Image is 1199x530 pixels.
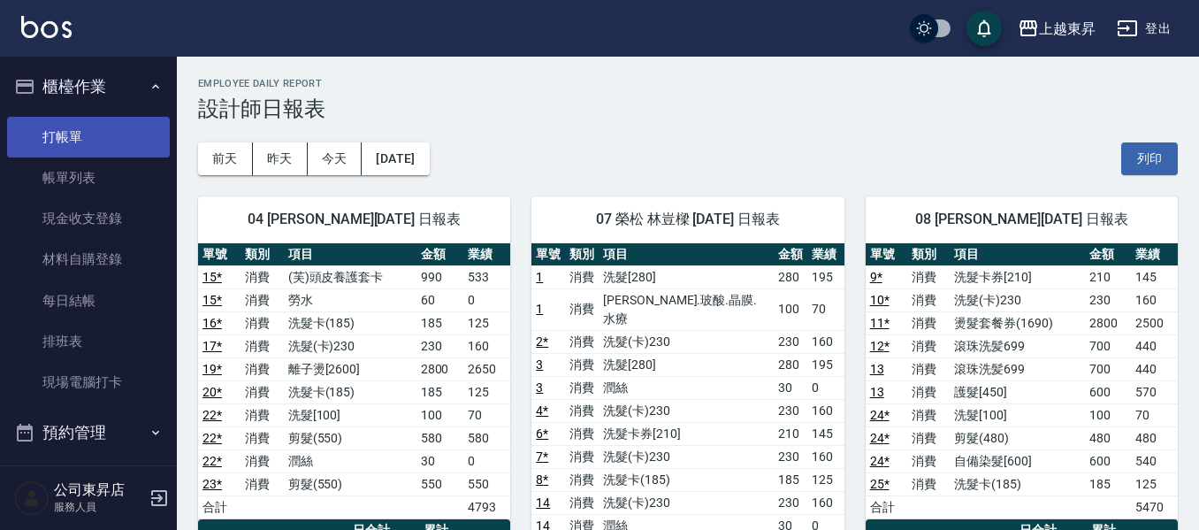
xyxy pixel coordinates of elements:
th: 金額 [1085,243,1132,266]
td: 70 [807,288,844,330]
th: 業績 [807,243,844,266]
td: 5470 [1131,495,1178,518]
p: 服務人員 [54,499,144,515]
td: 550 [416,472,463,495]
td: 185 [416,380,463,403]
td: 125 [463,311,510,334]
td: 消費 [241,357,283,380]
td: 480 [1085,426,1132,449]
td: 消費 [241,288,283,311]
td: 540 [1131,449,1178,472]
th: 單號 [866,243,908,266]
td: 280 [774,265,807,288]
td: 600 [1085,380,1132,403]
td: 230 [774,399,807,422]
td: 潤絲 [599,376,774,399]
th: 類別 [907,243,950,266]
td: 210 [774,422,807,445]
td: 消費 [241,311,283,334]
td: 550 [463,472,510,495]
td: 剪髮(550) [284,426,416,449]
td: 消費 [907,472,950,495]
th: 金額 [416,243,463,266]
td: 160 [463,334,510,357]
td: 230 [1085,288,1132,311]
a: 13 [870,385,884,399]
td: 洗髮卡券[210] [950,265,1085,288]
a: 排班表 [7,321,170,362]
td: 消費 [565,353,599,376]
td: 消費 [241,380,283,403]
td: 700 [1085,357,1132,380]
td: 480 [1131,426,1178,449]
td: 160 [807,491,844,514]
td: 160 [807,399,844,422]
td: 合計 [866,495,908,518]
div: 上越東昇 [1039,18,1096,40]
td: 洗髮[100] [950,403,1085,426]
td: 4793 [463,495,510,518]
button: 今天 [308,142,363,175]
th: 項目 [599,243,774,266]
td: 消費 [565,330,599,353]
td: 洗髮(卡)230 [599,445,774,468]
button: [DATE] [362,142,429,175]
td: 600 [1085,449,1132,472]
td: 230 [774,445,807,468]
td: 消費 [565,288,599,330]
th: 業績 [463,243,510,266]
img: Logo [21,16,72,38]
td: 160 [1131,288,1178,311]
td: 60 [416,288,463,311]
td: 30 [416,449,463,472]
td: 125 [807,468,844,491]
td: 洗髮[100] [284,403,416,426]
a: 材料自購登錄 [7,239,170,280]
td: 230 [416,334,463,357]
td: 護髮[450] [950,380,1085,403]
td: 2500 [1131,311,1178,334]
button: 昨天 [253,142,308,175]
td: 440 [1131,357,1178,380]
td: 195 [807,265,844,288]
td: 210 [1085,265,1132,288]
td: 195 [807,353,844,376]
td: 潤絲 [284,449,416,472]
a: 14 [536,495,550,510]
a: 3 [536,357,543,372]
td: 消費 [907,449,950,472]
td: 消費 [241,265,283,288]
th: 項目 [284,243,416,266]
td: 洗髮(卡)230 [599,491,774,514]
td: 0 [807,376,844,399]
a: 1 [536,270,543,284]
a: 現金收支登錄 [7,198,170,239]
a: 1 [536,302,543,316]
h3: 設計師日報表 [198,96,1178,121]
td: 洗髮(卡)230 [950,288,1085,311]
td: 2800 [416,357,463,380]
td: 145 [807,422,844,445]
td: 125 [1131,472,1178,495]
img: Person [14,480,50,516]
td: 2800 [1085,311,1132,334]
td: 消費 [565,265,599,288]
td: 自備染髮[600] [950,449,1085,472]
a: 3 [536,380,543,395]
td: 洗髮卡(185) [284,311,416,334]
th: 單號 [198,243,241,266]
td: 消費 [907,357,950,380]
td: 0 [463,449,510,472]
td: 125 [463,380,510,403]
td: 30 [774,376,807,399]
td: 消費 [241,449,283,472]
a: 打帳單 [7,117,170,157]
a: 每日結帳 [7,280,170,321]
td: 580 [463,426,510,449]
td: 100 [1085,403,1132,426]
button: save [966,11,1002,46]
td: 剪髮(550) [284,472,416,495]
th: 項目 [950,243,1085,266]
td: 洗髮(卡)230 [599,330,774,353]
button: 前天 [198,142,253,175]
